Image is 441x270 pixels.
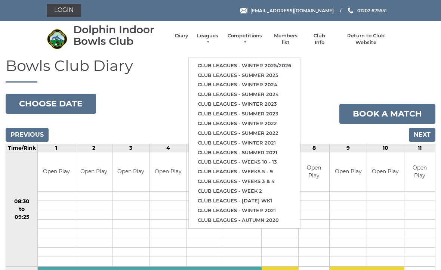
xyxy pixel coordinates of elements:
a: Club leagues - Weeks 5 - 9 [189,167,300,177]
td: Open Play [404,152,435,192]
td: Open Play [330,152,367,192]
a: Club Info [309,32,330,46]
td: 1 [38,144,75,152]
a: Club leagues - Winter 2021 [189,138,300,148]
a: Club leagues - Summer 2021 [189,148,300,158]
img: Email [240,8,247,13]
a: Club leagues - [DATE] wk1 [189,196,300,206]
div: Dolphin Indoor Bowls Club [73,24,167,47]
td: Open Play [299,152,329,192]
td: Open Play [187,152,224,192]
img: Phone us [348,7,353,13]
a: Diary [175,32,188,39]
span: [EMAIL_ADDRESS][DOMAIN_NAME] [250,7,334,13]
input: Previous [6,128,49,142]
td: 2 [75,144,112,152]
td: 10 [367,144,404,152]
a: Club leagues - Summer 2022 [189,128,300,138]
a: Club leagues - Summer 2025 [189,71,300,80]
td: Time/Rink [6,144,38,152]
a: Club leagues - Summer 2024 [189,90,300,99]
a: Club leagues - Summer 2023 [189,109,300,119]
td: 9 [330,144,367,152]
img: Dolphin Indoor Bowls Club [47,29,67,49]
a: Login [47,4,81,17]
td: Open Play [150,152,187,192]
a: Club leagues - Winter 2024 [189,80,300,90]
a: Phone us 01202 675551 [347,7,387,14]
a: Club leagues - Winter 2022 [189,119,300,128]
a: Email [EMAIL_ADDRESS][DOMAIN_NAME] [240,7,334,14]
input: Next [409,128,435,142]
td: Open Play [367,152,404,192]
ul: Leagues [188,58,300,229]
a: Return to Club Website [338,32,394,46]
a: Club leagues - Weeks 10 - 13 [189,157,300,167]
td: 3 [112,144,149,152]
td: 11 [404,144,435,152]
a: Leagues [196,32,219,46]
td: Open Play [112,152,149,192]
a: Club leagues - Weeks 3 & 4 [189,177,300,186]
a: Club leagues - Winter 2025/2026 [189,61,300,71]
h1: Bowls Club Diary [6,58,435,83]
a: Club leagues - Week 2 [189,186,300,196]
button: Choose date [6,94,96,114]
a: Club leagues - Winter 2023 [189,99,300,109]
td: 08:30 to 09:25 [6,152,38,267]
td: 4 [149,144,187,152]
span: 01202 675551 [357,7,387,13]
td: Open Play [38,152,75,192]
a: Club leagues - Winter 2021 [189,206,300,215]
a: Members list [270,32,301,46]
a: Book a match [339,104,435,124]
td: 5 [187,144,224,152]
a: Competitions [227,32,263,46]
a: Club leagues - Autumn 2020 [189,215,300,225]
td: Open Play [75,152,112,192]
td: 8 [299,144,330,152]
